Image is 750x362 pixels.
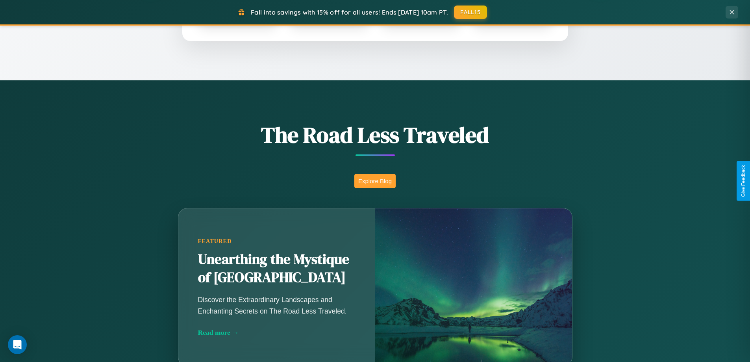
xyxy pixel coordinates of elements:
div: Open Intercom Messenger [8,335,27,354]
span: Fall into savings with 15% off for all users! Ends [DATE] 10am PT. [251,8,448,16]
button: Explore Blog [354,174,396,188]
div: Give Feedback [741,165,746,197]
p: Discover the Extraordinary Landscapes and Enchanting Secrets on The Road Less Traveled. [198,294,356,316]
div: Featured [198,238,356,245]
div: Read more → [198,329,356,337]
h2: Unearthing the Mystique of [GEOGRAPHIC_DATA] [198,251,356,287]
button: FALL15 [454,6,487,19]
h1: The Road Less Traveled [139,120,611,150]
